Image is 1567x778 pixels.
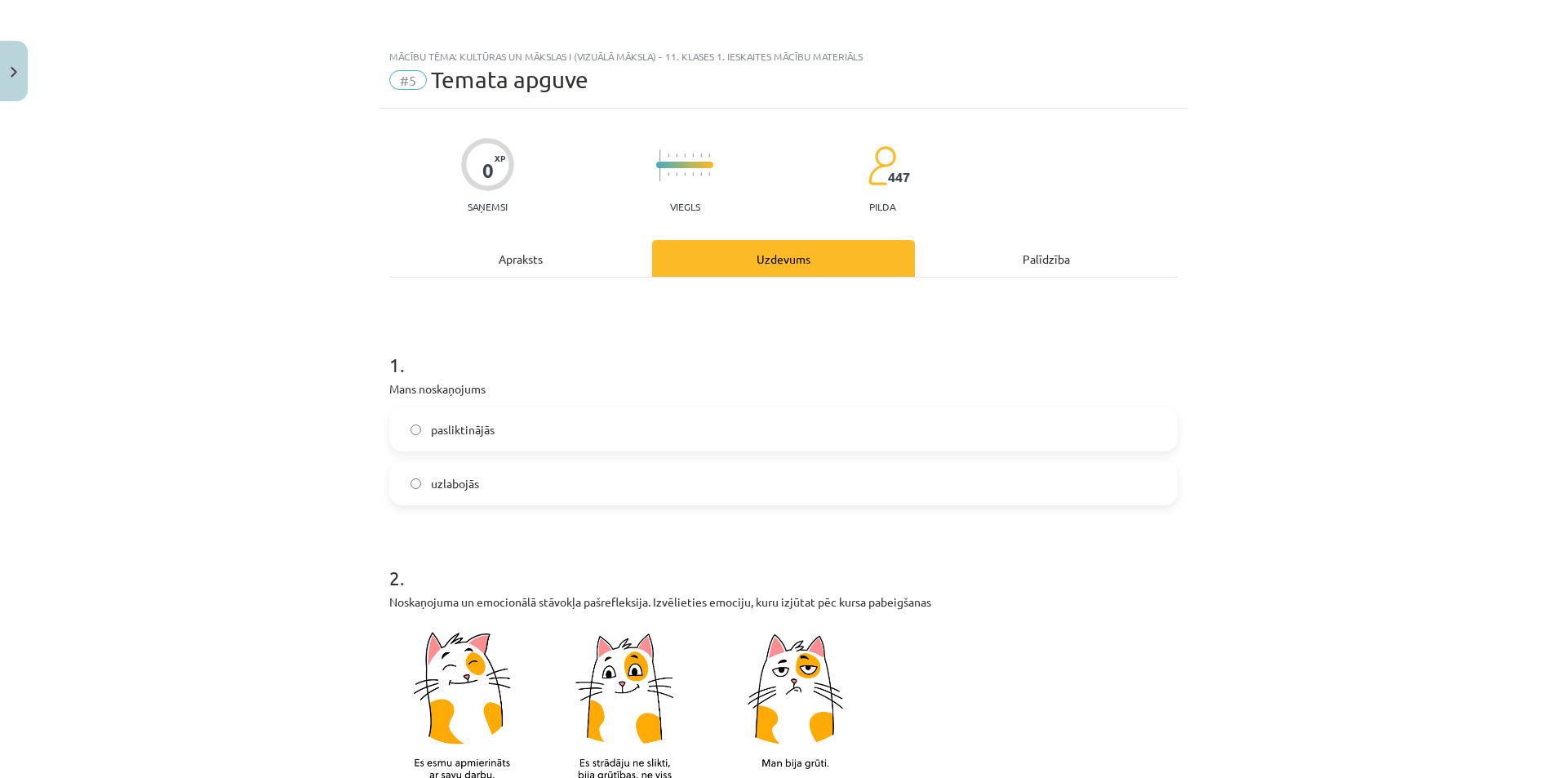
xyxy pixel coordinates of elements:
input: uzlabojās [411,478,421,489]
span: XP [495,153,505,162]
span: pasliktinājās [431,421,495,438]
div: Palīdzība [915,240,1178,277]
img: icon-short-line-57e1e144782c952c97e751825c79c345078a6d821885a25fce030b3d8c18986b.svg [668,172,669,176]
div: Uzdevums [652,240,915,277]
h1: 2 . [389,538,1178,589]
h1: 1 . [389,325,1178,376]
img: icon-short-line-57e1e144782c952c97e751825c79c345078a6d821885a25fce030b3d8c18986b.svg [684,172,686,176]
img: icon-short-line-57e1e144782c952c97e751825c79c345078a6d821885a25fce030b3d8c18986b.svg [708,172,710,176]
img: icon-short-line-57e1e144782c952c97e751825c79c345078a6d821885a25fce030b3d8c18986b.svg [700,153,702,158]
p: Mans noskaņojums [389,380,1178,398]
img: icon-short-line-57e1e144782c952c97e751825c79c345078a6d821885a25fce030b3d8c18986b.svg [700,172,702,176]
img: icon-short-line-57e1e144782c952c97e751825c79c345078a6d821885a25fce030b3d8c18986b.svg [692,153,694,158]
img: icon-short-line-57e1e144782c952c97e751825c79c345078a6d821885a25fce030b3d8c18986b.svg [708,153,710,158]
img: students-c634bb4e5e11cddfef0936a35e636f08e4e9abd3cc4e673bd6f9a4125e45ecb1.svg [868,145,896,186]
p: Viegls [670,201,700,212]
img: icon-close-lesson-0947bae3869378f0d4975bcd49f059093ad1ed9edebbc8119c70593378902aed.svg [11,67,17,78]
p: pilda [869,201,895,212]
div: Apraksts [389,240,652,277]
img: icon-short-line-57e1e144782c952c97e751825c79c345078a6d821885a25fce030b3d8c18986b.svg [676,153,677,158]
div: 0 [482,159,494,182]
img: icon-long-line-d9ea69661e0d244f92f715978eff75569469978d946b2353a9bb055b3ed8787d.svg [659,149,661,181]
img: icon-short-line-57e1e144782c952c97e751825c79c345078a6d821885a25fce030b3d8c18986b.svg [692,172,694,176]
div: Mācību tēma: Kultūras un mākslas i (vizuālā māksla) - 11. klases 1. ieskaites mācību materiāls [389,51,1178,62]
img: icon-short-line-57e1e144782c952c97e751825c79c345078a6d821885a25fce030b3d8c18986b.svg [668,153,669,158]
span: uzlabojās [431,475,479,492]
input: pasliktinājās [411,425,421,435]
img: icon-short-line-57e1e144782c952c97e751825c79c345078a6d821885a25fce030b3d8c18986b.svg [676,172,677,176]
span: 447 [888,170,910,184]
img: icon-short-line-57e1e144782c952c97e751825c79c345078a6d821885a25fce030b3d8c18986b.svg [684,153,686,158]
p: Noskaņojuma un emocionālā stāvokļa pašrefleksija. Izvēlieties emociju, kuru izjūtat pēc kursa pab... [389,594,1178,611]
span: #5 [389,70,427,90]
p: Saņemsi [461,201,514,212]
span: Temata apguve [431,66,588,93]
